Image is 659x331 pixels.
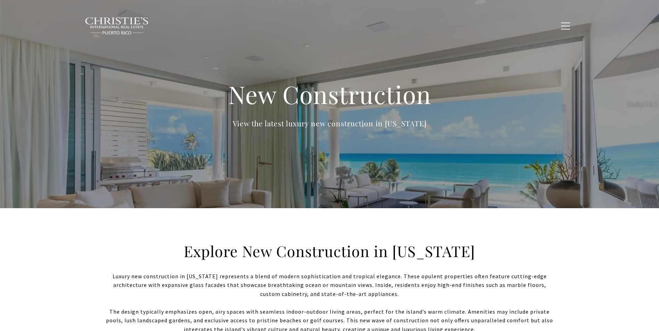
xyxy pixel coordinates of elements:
[191,118,469,129] p: View the latest luxury new construction in [US_STATE]
[104,272,555,299] p: Luxury new construction in [US_STATE] represents a blend of modern sophistication and tropical el...
[180,241,479,261] h2: Explore New Construction in [US_STATE]
[191,79,469,110] h1: New Construction
[85,17,149,35] img: Christie's International Real Estate black text logo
